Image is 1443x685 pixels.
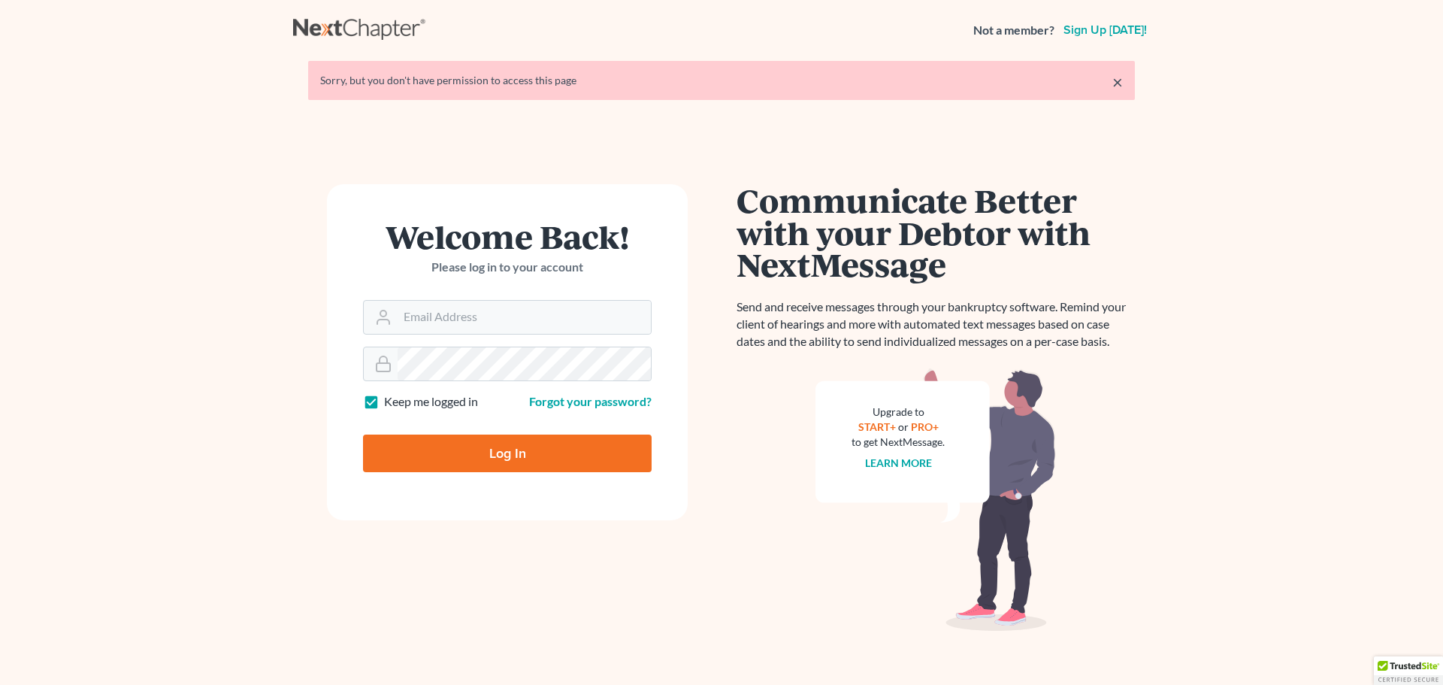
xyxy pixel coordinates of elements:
div: to get NextMessage. [852,435,945,450]
a: START+ [858,420,896,433]
div: TrustedSite Certified [1374,656,1443,685]
h1: Communicate Better with your Debtor with NextMessage [737,184,1135,280]
span: or [898,420,909,433]
h1: Welcome Back! [363,220,652,253]
a: Forgot your password? [529,394,652,408]
label: Keep me logged in [384,393,478,411]
img: nextmessage_bg-59042aed3d76b12b5cd301f8e5b87938c9018125f34e5fa2b7a6b67550977c72.svg [815,368,1056,632]
a: × [1112,73,1123,91]
div: Upgrade to [852,405,945,420]
a: Sign up [DATE]! [1060,24,1150,36]
a: Learn more [865,456,932,469]
input: Email Address [398,301,651,334]
p: Send and receive messages through your bankruptcy software. Remind your client of hearings and mo... [737,299,1135,350]
input: Log In [363,435,652,472]
div: Sorry, but you don't have permission to access this page [320,73,1123,88]
strong: Not a member? [973,22,1054,39]
p: Please log in to your account [363,259,652,276]
a: PRO+ [911,420,939,433]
